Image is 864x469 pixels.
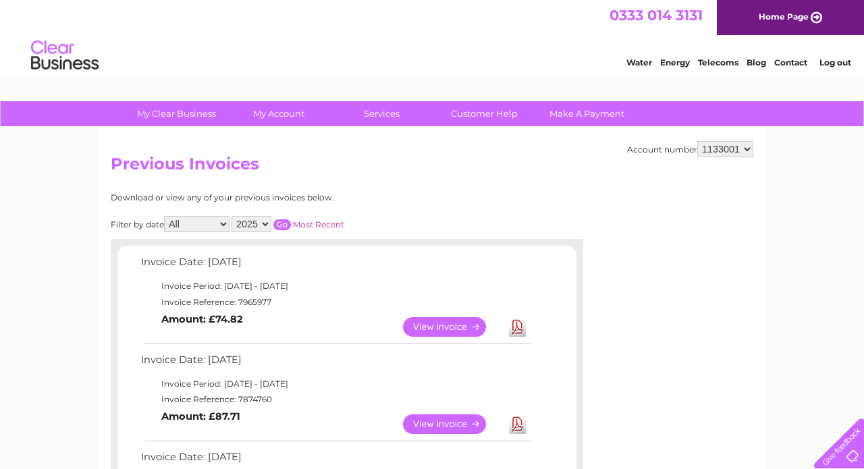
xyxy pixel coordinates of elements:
td: Invoice Reference: 7965977 [138,294,533,310]
a: Download [509,414,526,434]
b: Amount: £87.71 [161,410,240,422]
div: Download or view any of your previous invoices below. [111,193,465,202]
a: Telecoms [698,57,738,67]
a: Customer Help [429,101,540,126]
a: Energy [660,57,690,67]
div: Account number [627,141,753,157]
a: Make A Payment [531,101,643,126]
a: Download [509,317,526,337]
a: Most Recent [293,219,344,229]
a: Services [326,101,437,126]
a: Water [626,57,652,67]
a: View [403,414,502,434]
a: Log out [819,57,851,67]
a: Blog [747,57,766,67]
img: logo.png [30,35,99,76]
div: Filter by date [111,216,465,232]
b: Amount: £74.82 [161,313,243,325]
td: Invoice Date: [DATE] [138,253,533,278]
h2: Previous Invoices [111,155,753,180]
a: View [403,317,502,337]
div: Clear Business is a trading name of Verastar Limited (registered in [GEOGRAPHIC_DATA] No. 3667643... [114,7,752,65]
a: 0333 014 3131 [610,7,703,24]
a: Contact [774,57,807,67]
td: Invoice Date: [DATE] [138,351,533,376]
td: Invoice Period: [DATE] - [DATE] [138,278,533,294]
td: Invoice Reference: 7874760 [138,391,533,408]
a: My Account [223,101,335,126]
td: Invoice Period: [DATE] - [DATE] [138,376,533,392]
a: My Clear Business [121,101,232,126]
